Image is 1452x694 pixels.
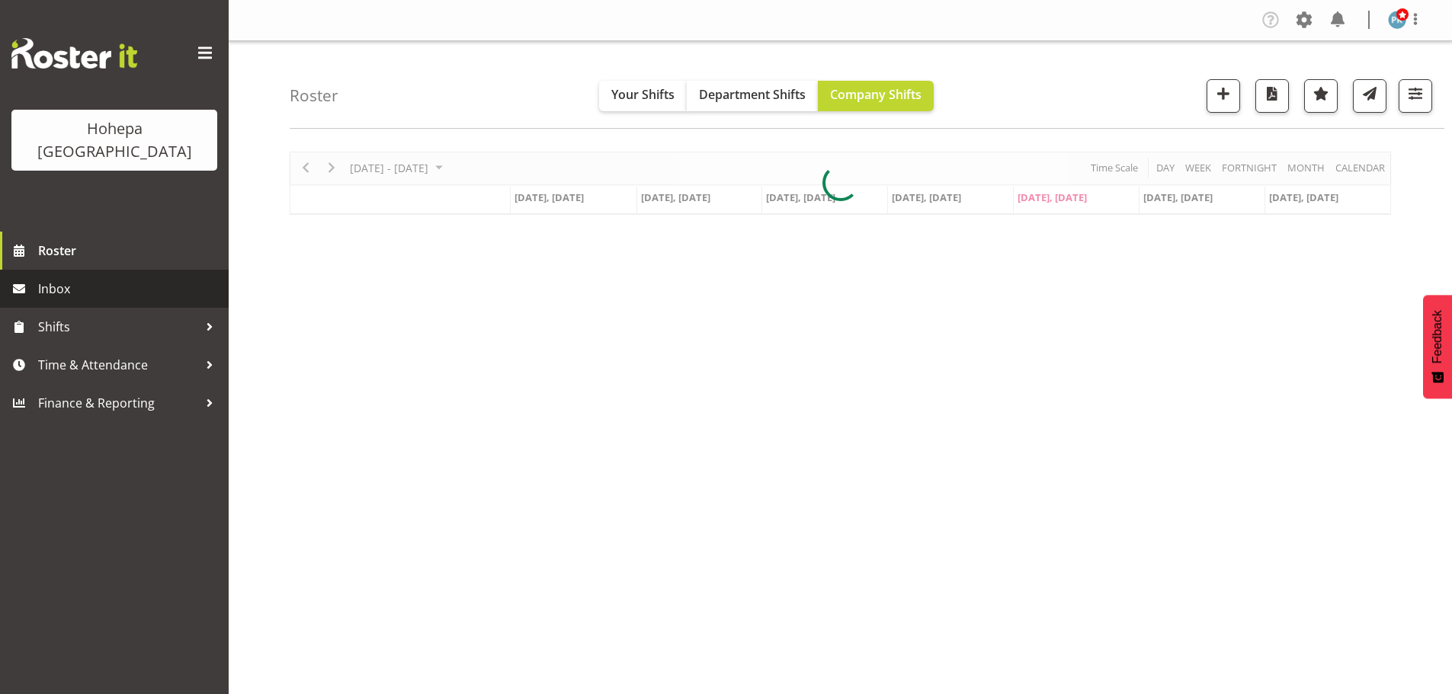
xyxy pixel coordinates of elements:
[1304,79,1338,113] button: Highlight an important date within the roster.
[1207,79,1240,113] button: Add a new shift
[38,315,198,338] span: Shifts
[1431,310,1444,363] span: Feedback
[38,277,221,300] span: Inbox
[38,392,198,414] span: Finance & Reporting
[38,239,221,262] span: Roster
[290,87,338,104] h4: Roster
[38,353,198,376] span: Time & Attendance
[11,38,137,69] img: Rosterit website logo
[1353,79,1386,113] button: Send a list of all shifts for the selected filtered period to all rostered employees.
[1255,79,1289,113] button: Download a PDF of the roster according to the set date range.
[27,117,202,163] div: Hohepa [GEOGRAPHIC_DATA]
[818,81,934,111] button: Company Shifts
[1399,79,1432,113] button: Filter Shifts
[611,86,675,103] span: Your Shifts
[1423,295,1452,398] button: Feedback - Show survey
[687,81,818,111] button: Department Shifts
[599,81,687,111] button: Your Shifts
[1388,11,1406,29] img: poonam-kade5940.jpg
[830,86,922,103] span: Company Shifts
[699,86,806,103] span: Department Shifts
